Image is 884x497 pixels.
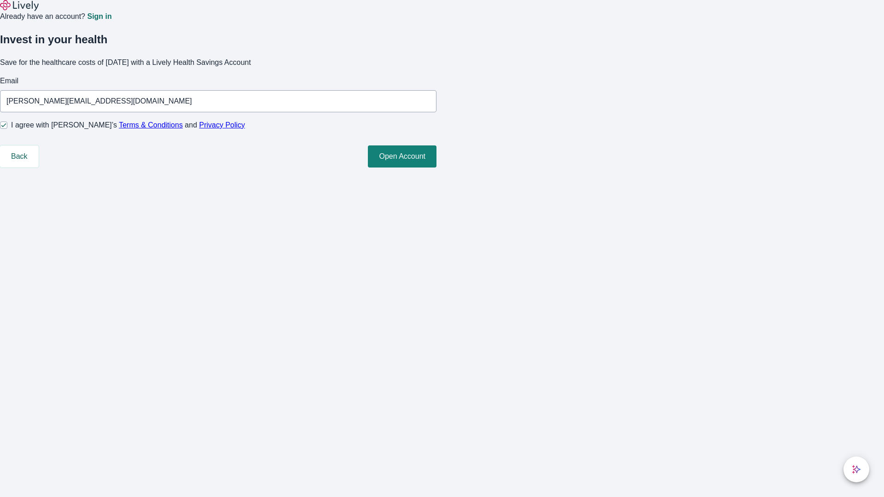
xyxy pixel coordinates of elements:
a: Privacy Policy [199,121,245,129]
button: chat [843,457,869,482]
span: I agree with [PERSON_NAME]’s and [11,120,245,131]
svg: Lively AI Assistant [852,465,861,474]
a: Terms & Conditions [119,121,183,129]
button: Open Account [368,145,436,168]
a: Sign in [87,13,111,20]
